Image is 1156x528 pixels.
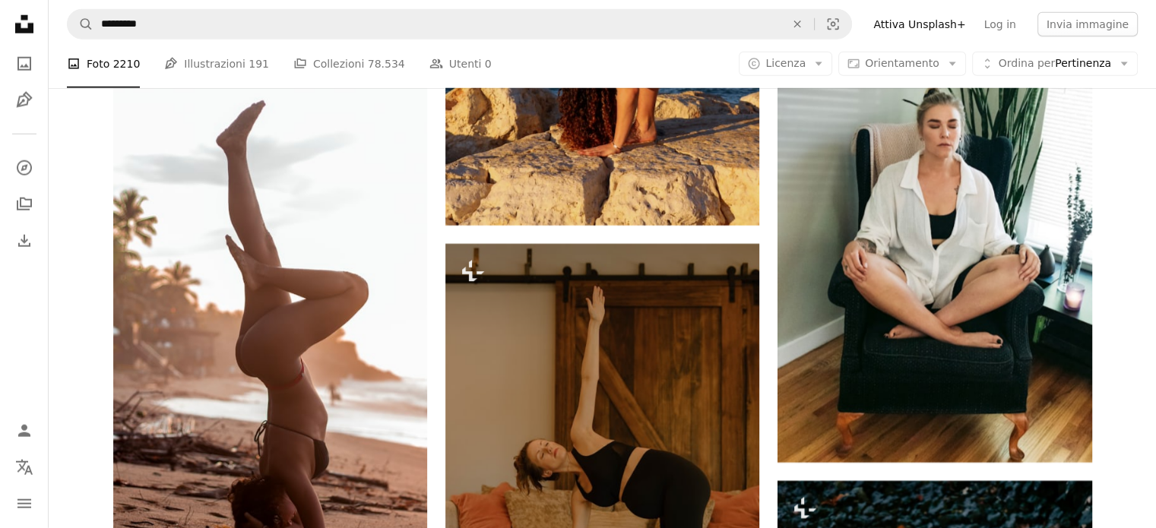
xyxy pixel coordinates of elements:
span: Orientamento [865,57,939,69]
span: 191 [249,55,269,72]
a: Attiva Unsplash+ [864,12,974,36]
a: Accedi / Registrati [9,416,40,446]
button: Licenza [739,52,832,76]
a: Utenti 0 [429,40,492,88]
a: Cronologia download [9,226,40,256]
button: Ricerca visiva [815,10,851,39]
button: Ordina perPertinenza [972,52,1138,76]
a: Esplora [9,153,40,183]
a: Log in [975,12,1025,36]
a: Collezioni [9,189,40,220]
span: Ordina per [999,57,1055,69]
span: 0 [485,55,492,72]
a: Una donna che fa una posa yoga davanti a un divano [445,472,759,485]
span: Pertinenza [999,56,1111,71]
a: donna in piedi a testa in giù durante il giorno [113,315,427,328]
a: Collezioni 78.534 [293,40,405,88]
button: Lingua [9,452,40,482]
button: Elimina [781,10,814,39]
form: Trova visual in tutto il sito [67,9,852,40]
button: Cerca su Unsplash [68,10,93,39]
img: Una donna seduta su una sedia con gli occhi chiusi [778,2,1091,463]
a: Foto [9,49,40,79]
span: Licenza [765,57,806,69]
button: Orientamento [838,52,965,76]
button: Invia immagine [1037,12,1138,36]
a: Home — Unsplash [9,9,40,43]
a: Illustrazioni 191 [164,40,269,88]
button: Menu [9,488,40,519]
span: 78.534 [368,55,405,72]
a: Illustrazioni [9,85,40,115]
a: Una donna seduta su una sedia con gli occhi chiusi [778,225,1091,239]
